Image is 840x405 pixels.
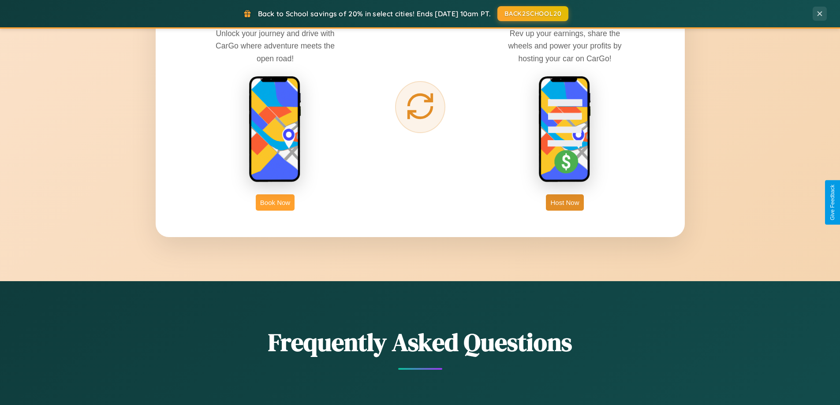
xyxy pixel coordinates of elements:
img: host phone [538,76,591,183]
span: Back to School savings of 20% in select cities! Ends [DATE] 10am PT. [258,9,491,18]
button: Book Now [256,194,295,211]
p: Unlock your journey and drive with CarGo where adventure meets the open road! [209,27,341,64]
button: Host Now [546,194,583,211]
h2: Frequently Asked Questions [156,325,685,359]
button: BACK2SCHOOL20 [497,6,568,21]
div: Give Feedback [829,185,836,220]
p: Rev up your earnings, share the wheels and power your profits by hosting your car on CarGo! [499,27,631,64]
img: rent phone [249,76,302,183]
